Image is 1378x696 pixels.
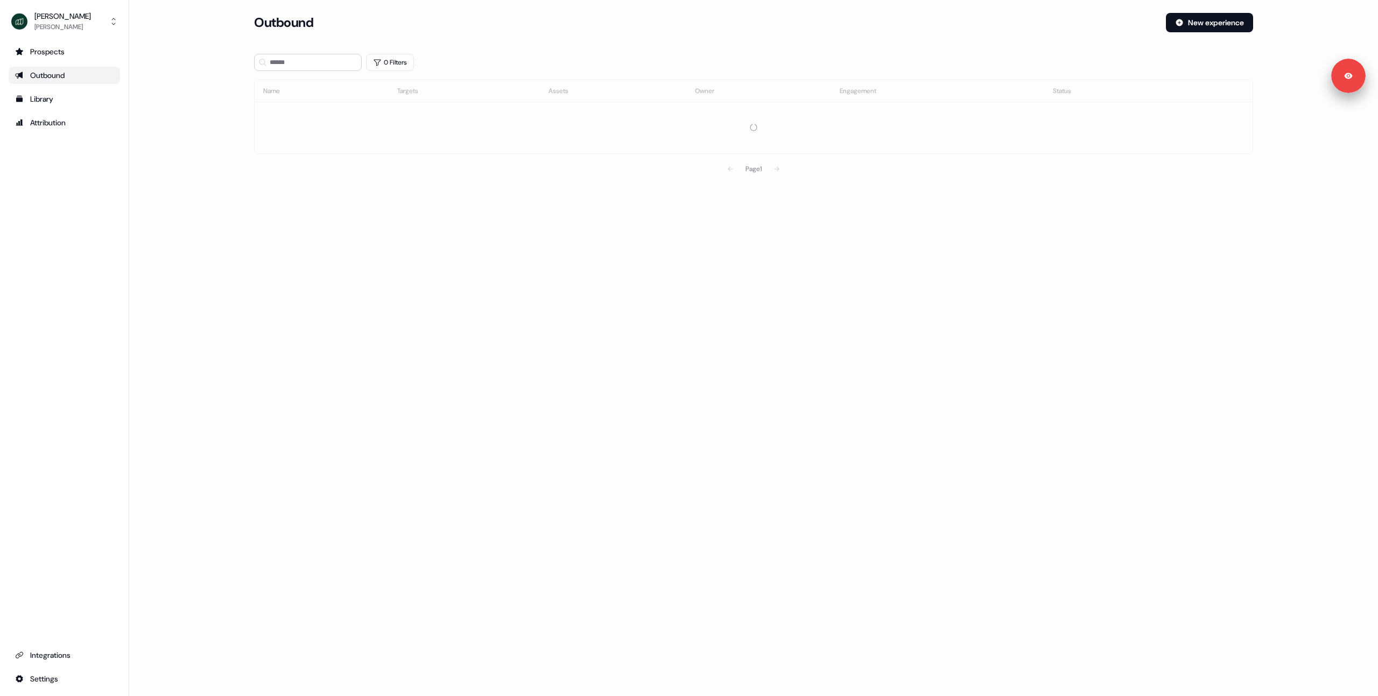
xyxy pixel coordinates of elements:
div: Attribution [15,117,114,128]
div: Prospects [15,46,114,57]
div: Integrations [15,650,114,661]
div: Library [15,94,114,104]
a: Go to attribution [9,114,120,131]
a: Go to prospects [9,43,120,60]
div: Outbound [15,70,114,81]
a: Go to integrations [9,670,120,687]
a: Go to integrations [9,647,120,664]
a: Go to templates [9,90,120,108]
h3: Outbound [254,15,313,31]
div: Settings [15,673,114,684]
button: 0 Filters [366,54,414,71]
div: [PERSON_NAME] [34,11,91,22]
div: [PERSON_NAME] [34,22,91,32]
a: Go to outbound experience [9,67,120,84]
button: New experience [1166,13,1253,32]
button: [PERSON_NAME][PERSON_NAME] [9,9,120,34]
